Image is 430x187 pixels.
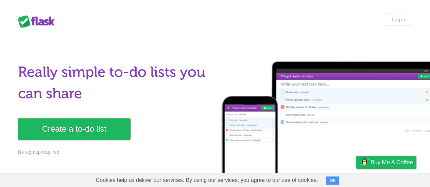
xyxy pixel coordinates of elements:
[18,61,211,104] h1: Really simple to-do lists you can share
[371,156,413,168] span: Buy me a coffee
[18,149,211,156] p: No sign up required
[89,173,325,187] span: Cookies help us deliver our services. By using our services, you agree to our use of cookies.
[18,118,131,140] a: Create a to-do list
[326,176,340,185] button: OK
[360,156,369,168] img: Buy me a coffee
[356,156,416,169] a: Buy me a coffee
[18,15,59,27] div: Flask Lists
[385,14,412,26] a: Log in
